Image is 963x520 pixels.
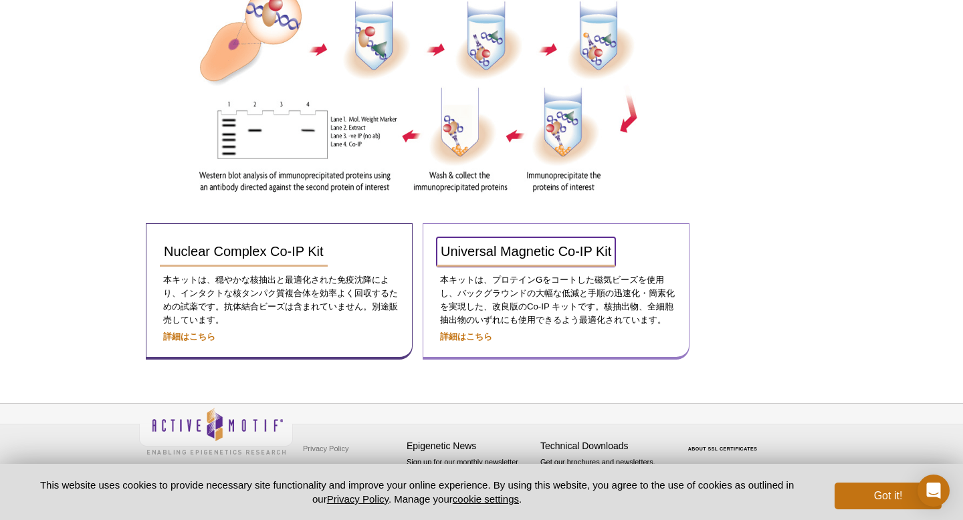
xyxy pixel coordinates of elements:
[453,493,519,505] button: cookie settings
[327,493,389,505] a: Privacy Policy
[918,475,950,507] div: Open Intercom Messenger
[835,483,942,509] button: Got it!
[540,457,667,491] p: Get our brochures and newsletters, or request them by mail.
[441,244,611,259] span: Universal Magnetic Co-IP Kit
[300,438,352,459] a: Privacy Policy
[407,457,534,502] p: Sign up for our monthly newsletter highlighting recent publications in the field of epigenetics.
[437,273,675,327] p: 本キットは、プロテインGをコートした磁気ビーズを使用し、バックグラウンドの大幅な低減と手順の迅速化・簡素化を実現した、改良版のCo-IP キットです。核抽出物、全細胞抽出物のいずれにも使用できる...
[139,404,293,458] img: Active Motif,
[160,273,399,327] p: 本キットは、穏やかな核抽出と最適化された免疫沈降により、インタクトな核タンパク質複合体を効率よく回収するための試薬です。抗体結合ビーズは含まれていません。別途販売しています。
[160,237,328,267] a: Nuclear Complex Co-IP Kit
[407,440,534,452] h4: Epigenetic News
[440,332,492,342] a: 詳細はこちら
[21,478,813,506] p: This website uses cookies to provide necessary site functionality and improve your online experie...
[688,446,758,451] a: ABOUT SSL CERTIFICATES
[163,332,215,342] a: 詳細はこちら
[437,237,615,267] a: Universal Magnetic Co-IP Kit
[300,459,370,479] a: Terms & Conditions
[540,440,667,452] h4: Technical Downloads
[674,427,774,457] table: Click to Verify - This site chose Symantec SSL for secure e-commerce and confidential communicati...
[164,244,324,259] span: Nuclear Complex Co-IP Kit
